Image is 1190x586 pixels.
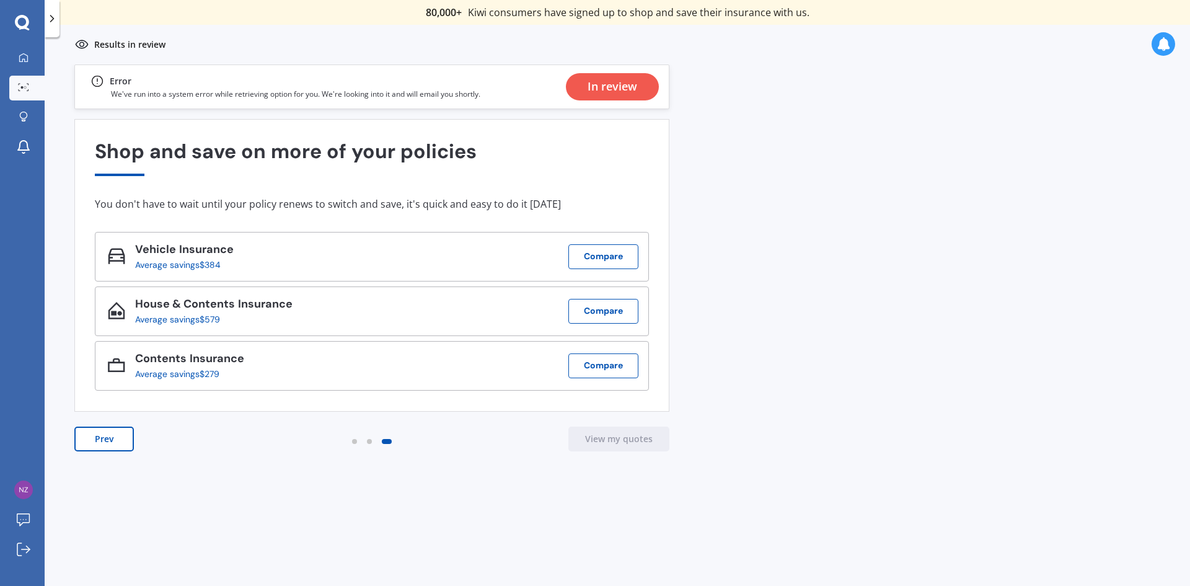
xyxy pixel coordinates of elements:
[108,247,125,265] img: Vehicle_icon
[135,314,283,324] div: Average savings $579
[135,298,293,314] div: House & Contents
[14,481,33,499] img: 6eaf20d5da200020501e4805b641d1ba
[111,89,480,99] p: We've run into a system error while retrieving option for you. We're looking into it and will ema...
[94,38,165,51] p: Results in review
[74,37,89,52] img: inReview.1b73fd28b8dc78d21cc1.svg
[568,427,669,451] button: View my quotes
[187,351,244,366] span: Insurance
[588,73,637,100] div: In review
[135,352,244,369] div: Contents
[135,260,224,270] div: Average savings $384
[95,140,649,175] div: Shop and save on more of your policies
[568,353,638,378] button: Compare
[95,198,649,210] div: You don't have to wait until your policy renews to switch and save, it's quick and easy to do it ...
[74,427,134,451] button: Prev
[135,369,234,379] div: Average savings $279
[108,357,125,374] img: Contents_icon
[176,242,234,257] span: Insurance
[568,244,638,269] button: Compare
[568,299,638,324] button: Compare
[110,74,131,89] div: Error
[108,302,125,319] img: House & Contents_icon
[235,296,293,311] span: Insurance
[135,243,234,260] div: Vehicle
